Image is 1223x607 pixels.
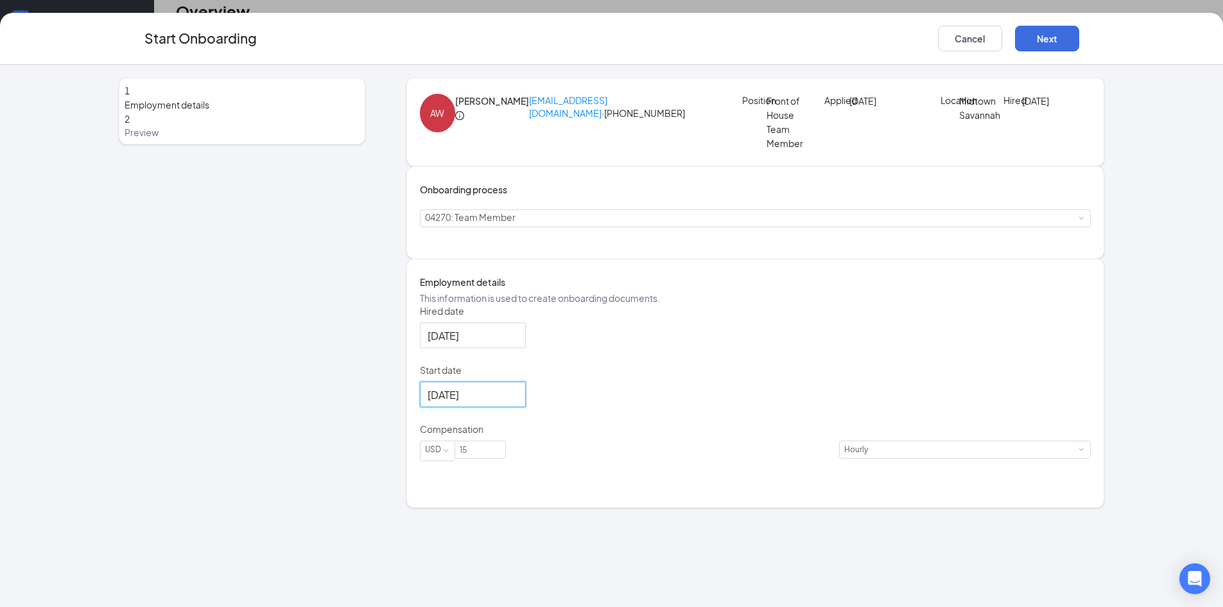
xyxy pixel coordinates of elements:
[425,211,516,223] span: 04270: Team Member
[125,126,360,139] span: Preview
[1022,94,1060,108] p: [DATE]
[1015,26,1079,51] button: Next
[420,304,1091,317] p: Hired date
[529,94,607,119] a: [EMAIL_ADDRESS][DOMAIN_NAME]
[420,275,1091,289] h4: Employment details
[428,328,516,344] input: Aug 26, 2025
[941,94,959,107] p: Location
[849,94,899,108] p: [DATE]
[125,113,130,125] span: 2
[425,441,450,458] div: USD
[767,94,816,150] p: Front of House Team Member
[938,26,1002,51] button: Cancel
[420,364,1091,376] p: Start date
[125,85,130,96] span: 1
[455,94,529,108] h4: [PERSON_NAME]
[144,28,257,49] h3: Start Onboarding
[742,94,767,107] p: Position
[1179,563,1210,594] div: Open Intercom Messenger
[529,94,742,137] p: · [PHONE_NUMBER]
[420,292,1091,304] p: This information is used to create onboarding documents.
[430,106,444,120] div: AW
[844,441,877,458] div: Hourly
[425,210,525,227] div: [object Object]
[428,387,516,403] input: Sep 2, 2025
[455,111,464,120] span: info-circle
[420,423,1091,435] p: Compensation
[420,182,1091,197] h4: Onboarding process
[125,98,360,112] span: Employment details
[1003,94,1022,107] p: Hired
[824,94,849,107] p: Applied
[455,441,505,458] input: Amount
[959,94,997,122] p: Midtown Savannah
